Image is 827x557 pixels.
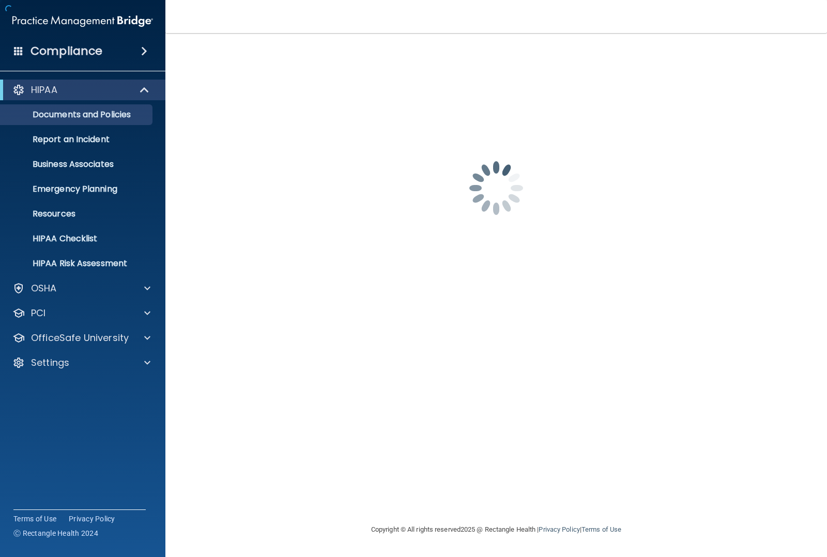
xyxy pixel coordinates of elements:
[12,332,150,344] a: OfficeSafe University
[69,514,115,524] a: Privacy Policy
[12,357,150,369] a: Settings
[7,184,148,194] p: Emergency Planning
[7,209,148,219] p: Resources
[539,525,579,533] a: Privacy Policy
[445,136,548,240] img: spinner.e123f6fc.gif
[12,307,150,319] a: PCI
[7,234,148,244] p: HIPAA Checklist
[13,528,98,538] span: Ⓒ Rectangle Health 2024
[7,110,148,120] p: Documents and Policies
[13,514,56,524] a: Terms of Use
[7,258,148,269] p: HIPAA Risk Assessment
[7,134,148,145] p: Report an Incident
[308,513,685,546] div: Copyright © All rights reserved 2025 @ Rectangle Health | |
[31,84,57,96] p: HIPAA
[31,307,45,319] p: PCI
[12,84,150,96] a: HIPAA
[581,525,621,533] a: Terms of Use
[30,44,102,58] h4: Compliance
[31,332,129,344] p: OfficeSafe University
[7,159,148,169] p: Business Associates
[12,282,150,295] a: OSHA
[12,11,153,32] img: PMB logo
[31,357,69,369] p: Settings
[31,282,57,295] p: OSHA
[649,485,815,525] iframe: Drift Widget Chat Controller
